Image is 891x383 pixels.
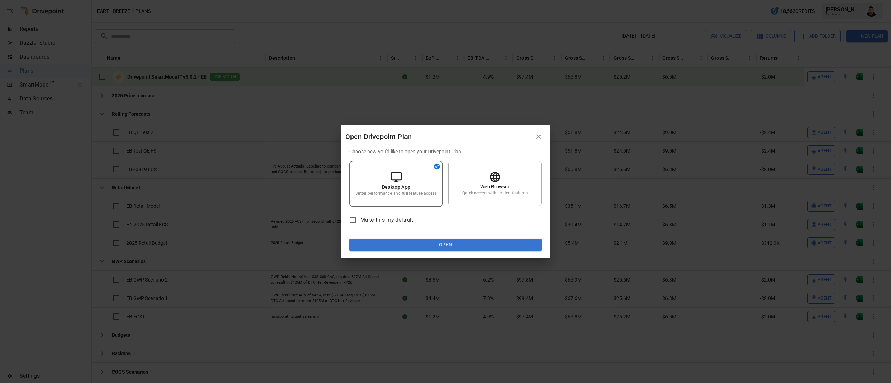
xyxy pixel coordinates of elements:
p: Choose how you'd like to open your Drivepoint Plan [349,148,542,155]
button: Open [349,239,542,251]
span: Make this my default [360,216,413,224]
p: Quick access with limited features [462,190,527,196]
p: Better performance and full feature access [355,190,436,196]
p: Desktop App [382,184,410,190]
p: Web Browser [480,183,510,190]
div: Open Drivepoint Plan [345,131,532,142]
